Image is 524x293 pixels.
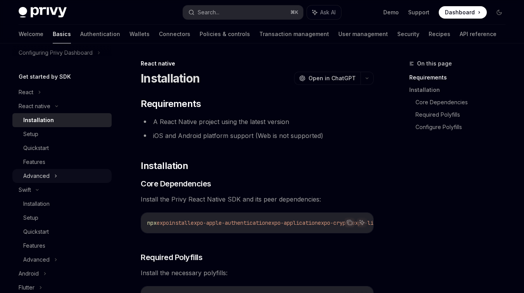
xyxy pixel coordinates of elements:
[23,171,50,181] div: Advanced
[352,219,389,226] span: expo-linking
[19,25,43,43] a: Welcome
[12,155,112,169] a: Features
[19,88,33,97] div: React
[19,185,31,195] div: Swift
[19,283,34,292] div: Flutter
[408,9,429,16] a: Support
[415,109,512,121] a: Required Polyfills
[129,25,150,43] a: Wallets
[268,219,318,226] span: expo-application
[12,141,112,155] a: Quickstart
[141,71,200,85] h1: Installation
[12,113,112,127] a: Installation
[409,71,512,84] a: Requirements
[294,72,360,85] button: Open in ChatGPT
[493,6,505,19] button: Toggle dark mode
[141,98,201,110] span: Requirements
[12,225,112,239] a: Quickstart
[309,74,356,82] span: Open in ChatGPT
[12,211,112,225] a: Setup
[23,199,50,209] div: Installation
[318,219,352,226] span: expo-crypto
[383,9,399,16] a: Demo
[307,5,341,19] button: Ask AI
[23,143,49,153] div: Quickstart
[415,96,512,109] a: Core Dependencies
[345,217,355,228] button: Copy the contents from the code block
[141,130,374,141] li: iOS and Android platform support (Web is not supported)
[141,194,374,205] span: Install the Privy React Native SDK and its peer dependencies:
[53,25,71,43] a: Basics
[320,9,336,16] span: Ask AI
[439,6,487,19] a: Dashboard
[19,72,71,81] h5: Get started by SDK
[23,213,38,222] div: Setup
[429,25,450,43] a: Recipes
[12,239,112,253] a: Features
[445,9,475,16] span: Dashboard
[357,217,367,228] button: Ask AI
[141,267,374,278] span: Install the necessary polyfills:
[169,219,191,226] span: install
[12,197,112,211] a: Installation
[141,252,202,263] span: Required Polyfills
[141,60,374,67] div: React native
[147,219,157,226] span: npx
[417,59,452,68] span: On this page
[460,25,496,43] a: API reference
[12,127,112,141] a: Setup
[19,269,39,278] div: Android
[183,5,303,19] button: Search...⌘K
[23,241,45,250] div: Features
[23,255,50,264] div: Advanced
[259,25,329,43] a: Transaction management
[23,227,49,236] div: Quickstart
[200,25,250,43] a: Policies & controls
[198,8,219,17] div: Search...
[141,160,188,172] span: Installation
[415,121,512,133] a: Configure Polyfills
[191,219,268,226] span: expo-apple-authentication
[141,178,211,189] span: Core Dependencies
[159,25,190,43] a: Connectors
[23,157,45,167] div: Features
[80,25,120,43] a: Authentication
[23,115,54,125] div: Installation
[157,219,169,226] span: expo
[290,9,298,16] span: ⌘ K
[141,116,374,127] li: A React Native project using the latest version
[19,7,67,18] img: dark logo
[23,129,38,139] div: Setup
[409,84,512,96] a: Installation
[338,25,388,43] a: User management
[397,25,419,43] a: Security
[19,102,50,111] div: React native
